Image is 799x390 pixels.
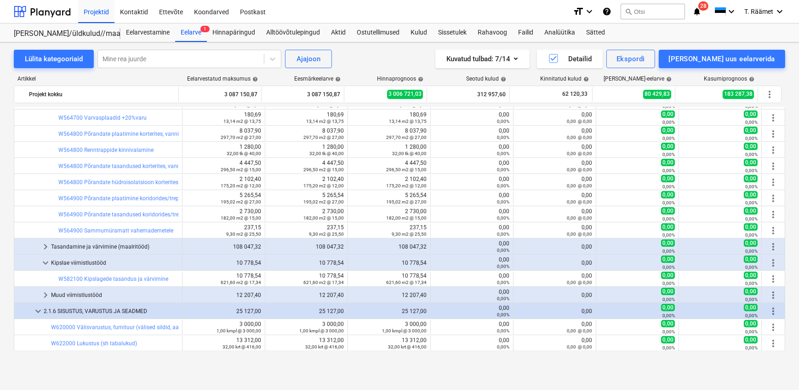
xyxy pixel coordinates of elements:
div: Tasandamine ja värvimine (maalritööd) [51,239,178,254]
small: 0,00% [497,280,509,285]
a: Sissetulek [433,23,472,42]
a: Kulud [405,23,433,42]
span: 80 429,83 [643,90,671,99]
a: Eelarvestamine [120,23,175,42]
span: 0,00 [744,143,758,150]
span: 183 287,38 [723,90,754,99]
a: Aktid [325,23,351,42]
a: Sätted [581,23,611,42]
div: 2 730,00 [352,208,427,221]
div: 13 312,00 [352,337,427,350]
small: 0,00 @ 0,00 [567,119,592,124]
small: 0,00% [497,248,509,253]
small: 0,00% [745,249,758,254]
span: Rohkem tegevusi [768,209,779,220]
div: 0,00 [434,240,509,253]
div: 12 207,40 [352,292,427,298]
div: Eelarve [175,23,207,42]
div: Projekt kokku [29,87,175,102]
div: 0,00 [517,337,592,350]
div: 25 127,00 [186,308,261,314]
a: Alltöövõtulepingud [261,23,325,42]
span: help [499,76,506,82]
span: 0,00 [744,304,758,311]
small: 0,00% [745,216,758,221]
div: 237,15 [352,224,427,237]
small: 1,00 kmpl @ 3 000,00 [299,328,344,333]
span: 0,00 [744,320,758,327]
div: 13 312,00 [269,337,344,350]
span: keyboard_arrow_right [40,241,51,252]
div: Muud viimistlustööd [51,288,178,303]
div: 0,00 [434,160,509,173]
span: 0,00 [661,239,675,247]
div: 0,00 [434,192,509,205]
small: 0,00% [662,233,675,238]
span: T. Räämet [744,8,773,15]
small: 0,00% [745,265,758,270]
button: Ekspordi [606,50,655,68]
small: 32,00 tk @ 40,00 [392,151,427,156]
small: 0,00% [662,329,675,334]
span: 0,00 [661,207,675,215]
div: 10 778,54 [186,273,261,285]
span: 0,00 [661,256,675,263]
i: keyboard_arrow_down [774,6,785,17]
a: Ostutellimused [351,23,405,42]
small: 13,14 m2 @ 13,75 [223,119,261,124]
div: 0,00 [517,208,592,221]
div: Kasumiprognoos [704,76,754,82]
a: W622000 Lukustus (sh tabalukud) [51,340,137,347]
span: 0,00 [661,111,675,118]
div: Detailid [548,53,592,65]
span: keyboard_arrow_down [40,257,51,268]
div: 0,00 [517,321,592,334]
div: Ekspordi [616,53,645,65]
button: Lülita kategooriaid [14,50,94,68]
span: 0,00 [744,111,758,118]
small: 175,20 m2 @ 12,00 [303,183,344,188]
div: 0,00 [517,144,592,157]
span: help [416,76,423,82]
small: 175,20 m2 @ 12,00 [221,183,261,188]
span: Rohkem tegevusi [768,306,779,317]
small: 0,00% [662,281,675,286]
div: 4 447,50 [186,160,261,173]
span: Rohkem tegevusi [768,128,779,140]
small: 182,00 m2 @ 15,00 [386,215,427,221]
div: 25 127,00 [352,308,427,314]
div: 0,00 [434,208,509,221]
span: Rohkem tegevusi [768,177,779,188]
div: 10 778,54 [269,260,344,266]
div: 108 047,32 [352,244,427,250]
small: 0,00% [497,183,509,188]
div: 0,00 [517,160,592,173]
span: 0,00 [744,175,758,182]
div: 2 730,00 [186,208,261,221]
span: Rohkem tegevusi [768,145,779,156]
span: Rohkem tegevusi [768,338,779,349]
div: 3 000,00 [269,321,344,334]
div: 5 265,54 [186,192,261,205]
div: 0,00 [517,308,592,314]
div: 10 778,54 [186,260,261,266]
div: 0,00 [434,144,509,157]
div: 0,00 [434,337,509,350]
small: 0,00% [497,135,509,140]
small: 0,00% [745,313,758,318]
span: 0,00 [744,191,758,198]
div: Rahavoog [472,23,513,42]
small: 195,02 m2 @ 27,00 [221,199,261,204]
small: 32,00 tk @ 40,00 [227,151,261,156]
div: 4 447,50 [269,160,344,173]
small: 0,00% [662,152,675,157]
i: keyboard_arrow_down [726,6,737,17]
div: 3 000,00 [352,321,427,334]
div: 3 087 150,87 [183,87,257,102]
div: 108 047,32 [186,244,261,250]
div: 4 447,50 [352,160,427,173]
small: 0,00% [497,199,509,204]
small: 0,00% [497,328,509,333]
small: 0,00% [497,296,509,301]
